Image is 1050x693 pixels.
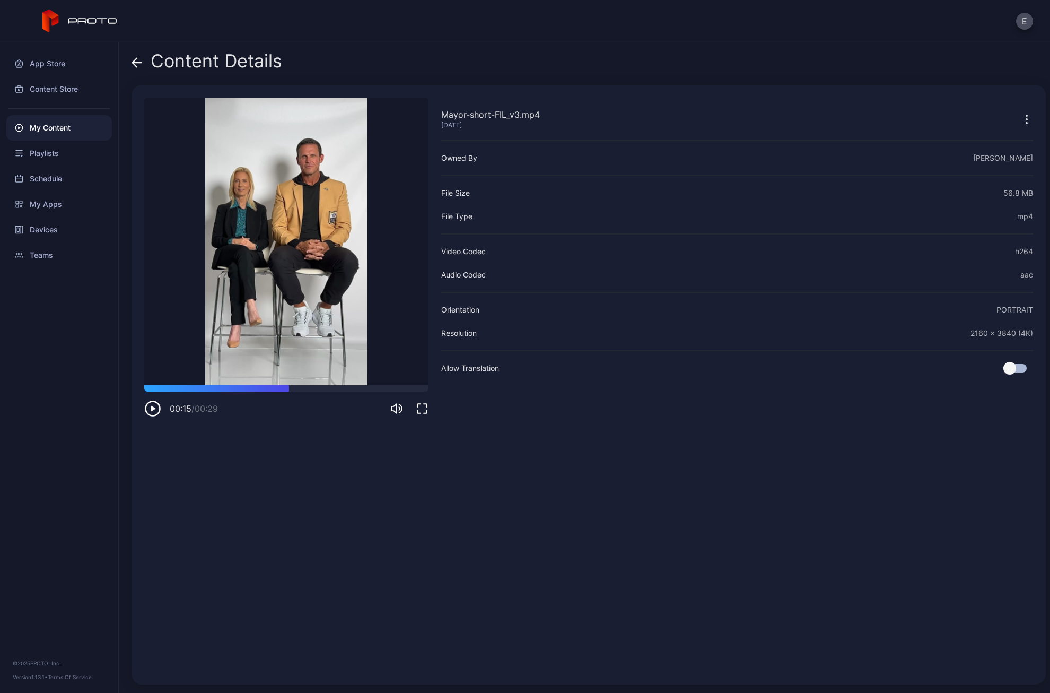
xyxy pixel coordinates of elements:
a: Schedule [6,166,112,192]
a: My Content [6,115,112,141]
a: Terms Of Service [48,674,92,680]
div: Orientation [441,304,479,316]
div: Mayor-short-FIL_v3.mp4 [441,108,540,121]
video: Sorry, your browser doesn‘t support embedded videos [144,98,428,385]
div: Audio Codec [441,268,486,281]
div: [PERSON_NAME] [973,152,1033,164]
div: Resolution [441,327,477,340]
div: 00:15 [170,402,218,415]
div: Allow Translation [441,362,499,375]
div: [DATE] [441,121,540,129]
a: Playlists [6,141,112,166]
a: Content Store [6,76,112,102]
a: My Apps [6,192,112,217]
div: Video Codec [441,245,486,258]
a: Teams [6,242,112,268]
div: aac [1020,268,1033,281]
div: © 2025 PROTO, Inc. [13,659,106,668]
div: Owned By [441,152,477,164]
span: / 00:29 [191,403,218,414]
div: 2160 x 3840 (4K) [970,327,1033,340]
div: 56.8 MB [1003,187,1033,200]
a: Devices [6,217,112,242]
div: mp4 [1017,210,1033,223]
div: Content Details [132,51,282,76]
div: PORTRAIT [996,304,1033,316]
span: Version 1.13.1 • [13,674,48,680]
div: File Size [441,187,470,200]
button: E [1016,13,1033,30]
div: h264 [1015,245,1033,258]
a: App Store [6,51,112,76]
div: File Type [441,210,472,223]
